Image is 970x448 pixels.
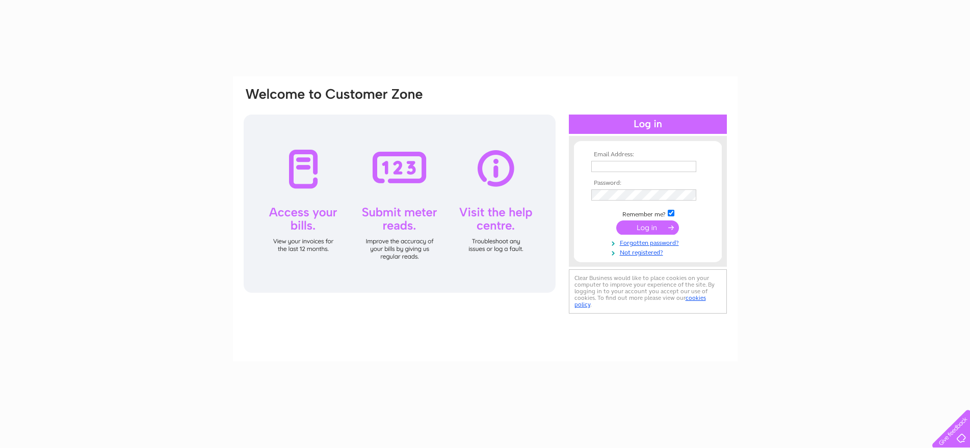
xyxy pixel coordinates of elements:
td: Remember me? [589,208,707,218]
a: cookies policy [574,294,706,308]
div: Clear Business would like to place cookies on your computer to improve your experience of the sit... [569,269,727,314]
a: Forgotten password? [591,237,707,247]
input: Submit [616,220,679,235]
a: Not registered? [591,247,707,257]
th: Email Address: [589,151,707,158]
th: Password: [589,180,707,187]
